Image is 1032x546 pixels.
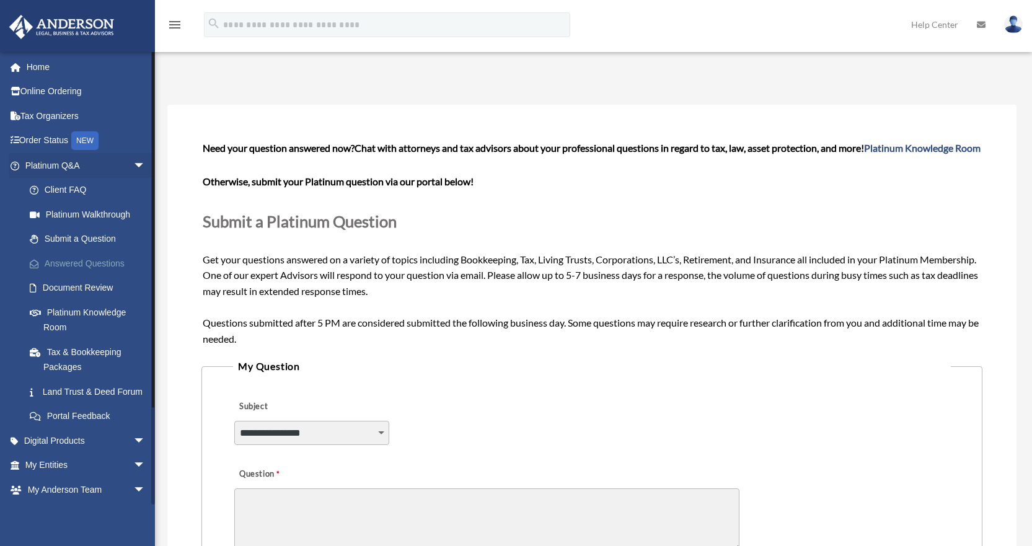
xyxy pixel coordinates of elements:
[133,153,158,178] span: arrow_drop_down
[133,502,158,527] span: arrow_drop_down
[9,55,164,79] a: Home
[9,153,164,178] a: Platinum Q&Aarrow_drop_down
[133,428,158,454] span: arrow_drop_down
[1004,15,1023,33] img: User Pic
[9,79,164,104] a: Online Ordering
[9,128,164,154] a: Order StatusNEW
[17,300,164,340] a: Platinum Knowledge Room
[203,175,474,187] b: Otherwise, submit your Platinum question via our portal below!
[9,477,164,502] a: My Anderson Teamarrow_drop_down
[234,465,330,483] label: Question
[17,251,164,276] a: Answered Questions
[207,17,221,30] i: search
[234,398,352,415] label: Subject
[203,212,397,231] span: Submit a Platinum Question
[167,22,182,32] a: menu
[233,358,951,375] legend: My Question
[9,453,164,478] a: My Entitiesarrow_drop_down
[17,404,164,429] a: Portal Feedback
[864,142,981,154] a: Platinum Knowledge Room
[203,142,981,345] span: Get your questions answered on a variety of topics including Bookkeeping, Tax, Living Trusts, Cor...
[167,17,182,32] i: menu
[133,453,158,478] span: arrow_drop_down
[355,142,981,154] span: Chat with attorneys and tax advisors about your professional questions in regard to tax, law, ass...
[6,15,118,39] img: Anderson Advisors Platinum Portal
[133,477,158,503] span: arrow_drop_down
[17,276,164,301] a: Document Review
[9,103,164,128] a: Tax Organizers
[17,178,164,203] a: Client FAQ
[203,142,355,154] span: Need your question answered now?
[71,131,99,150] div: NEW
[9,428,164,453] a: Digital Productsarrow_drop_down
[17,379,164,404] a: Land Trust & Deed Forum
[17,227,158,252] a: Submit a Question
[9,502,164,527] a: My Documentsarrow_drop_down
[17,340,164,379] a: Tax & Bookkeeping Packages
[17,202,164,227] a: Platinum Walkthrough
